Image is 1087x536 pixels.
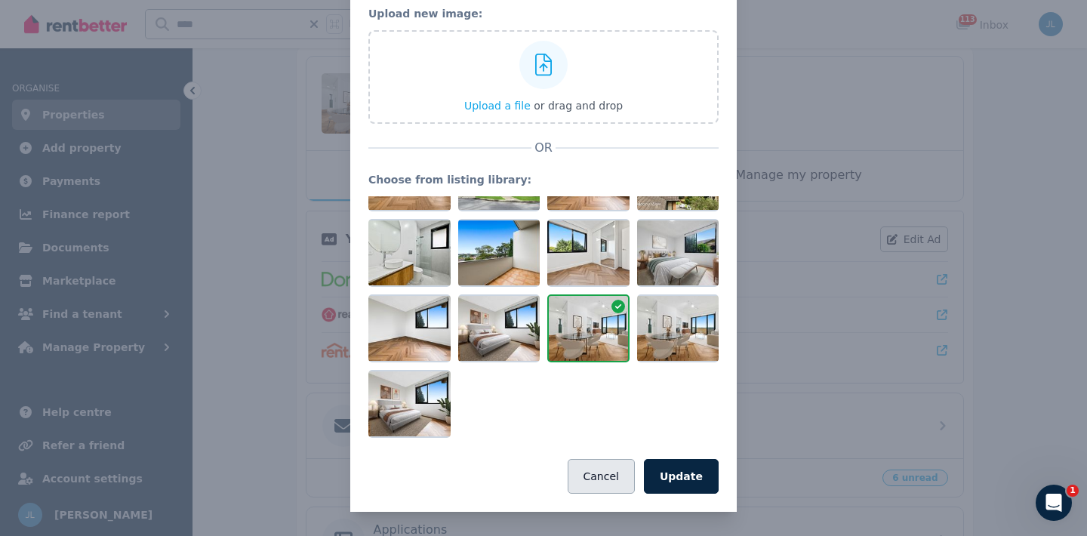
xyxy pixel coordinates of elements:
button: Upload a file or drag and drop [464,98,623,113]
span: OR [531,139,556,157]
span: 1 [1067,485,1079,497]
legend: Choose from listing library: [368,172,719,187]
button: Update [644,459,719,494]
legend: Upload new image: [368,6,719,21]
span: Upload a file [464,100,531,112]
iframe: Intercom live chat [1036,485,1072,521]
span: or drag and drop [534,100,623,112]
button: Cancel [568,459,635,494]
